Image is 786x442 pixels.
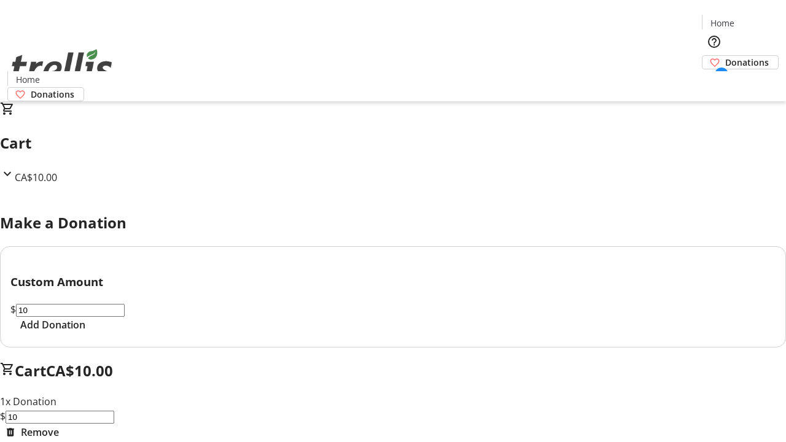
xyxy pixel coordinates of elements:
button: Cart [702,69,726,94]
a: Donations [7,87,84,101]
span: Donations [31,88,74,101]
h3: Custom Amount [10,273,776,290]
a: Donations [702,55,779,69]
button: Help [702,29,726,54]
span: Home [710,17,734,29]
input: Donation Amount [16,304,125,317]
a: Home [702,17,742,29]
button: Add Donation [10,317,95,332]
span: CA$10.00 [46,360,113,381]
span: Home [16,73,40,86]
span: Remove [21,425,59,440]
span: $ [10,303,16,316]
span: CA$10.00 [15,171,57,184]
span: Add Donation [20,317,85,332]
img: Orient E2E Organization f0JBV9b1w0's Logo [7,36,117,97]
span: Donations [725,56,769,69]
a: Home [8,73,47,86]
input: Donation Amount [6,411,114,424]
